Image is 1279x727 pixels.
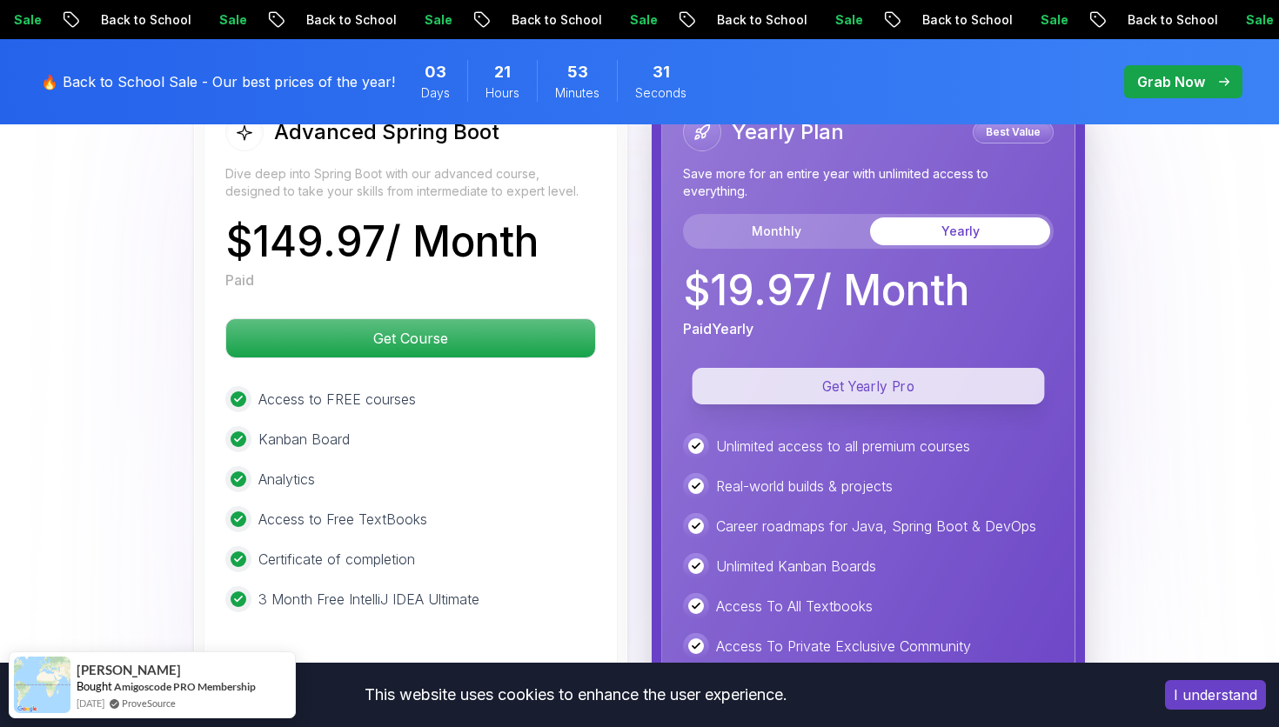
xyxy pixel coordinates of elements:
p: Sale [1023,11,1079,29]
button: Get Course [225,318,596,358]
button: Accept cookies [1165,680,1266,710]
span: Days [421,84,450,102]
p: Access To All Textbooks [716,596,873,617]
span: Minutes [555,84,599,102]
h2: Advanced Spring Boot [274,118,499,146]
button: Yearly [870,217,1050,245]
p: 3 Month Free IntelliJ IDEA Ultimate [258,589,479,610]
p: Analytics [258,469,315,490]
p: Kanban Board [258,429,350,450]
p: Access to FREE courses [258,389,416,410]
p: Back to School [289,11,407,29]
p: $ 149.97 / Month [225,221,539,263]
button: Monthly [686,217,867,245]
p: Paid Yearly [683,318,753,339]
a: Get Yearly Pro [683,377,1054,395]
p: Certificate of completion [258,549,415,570]
p: Unlimited Kanban Boards [716,556,876,577]
p: Sale [407,11,463,29]
p: Grab Now [1137,71,1205,92]
span: 3 Days [425,60,446,84]
p: Back to School [1110,11,1229,29]
img: provesource social proof notification image [14,657,70,713]
p: Back to School [494,11,613,29]
a: ProveSource [122,696,176,710]
span: Seconds [635,84,686,102]
p: Sale [202,11,258,29]
p: Back to School [905,11,1023,29]
div: This website uses cookies to enhance the user experience. [13,676,1139,714]
p: Real-world builds & projects [716,476,893,497]
button: Get Yearly Pro [693,368,1045,404]
p: Access to Free TextBooks [258,509,427,530]
span: [PERSON_NAME] [77,663,181,677]
p: Save more for an entire year with unlimited access to everything. [683,165,1054,200]
span: 21 Hours [494,60,511,84]
p: Get Course [226,319,595,357]
span: Hours [485,84,519,102]
span: 31 Seconds [653,60,670,84]
h2: Yearly Plan [732,118,844,146]
p: Access To Private Exclusive Community [716,636,971,657]
p: Career roadmaps for Java, Spring Boot & DevOps [716,516,1036,537]
p: $ 19.97 / Month [683,270,969,311]
p: 🔥 Back to School Sale - Our best prices of the year! [41,71,395,92]
p: Sale [613,11,668,29]
p: Paid [225,270,254,290]
p: Back to School [700,11,818,29]
p: Unlimited access to all premium courses [716,436,970,457]
p: Back to School [84,11,202,29]
p: Best Value [975,123,1051,141]
span: 53 Minutes [567,60,588,84]
a: Amigoscode PRO Membership [114,680,256,693]
span: [DATE] [77,696,104,710]
p: Sale [818,11,874,29]
a: Get Course [225,330,596,347]
span: Bought [77,679,112,693]
p: Dive deep into Spring Boot with our advanced course, designed to take your skills from intermedia... [225,165,596,200]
